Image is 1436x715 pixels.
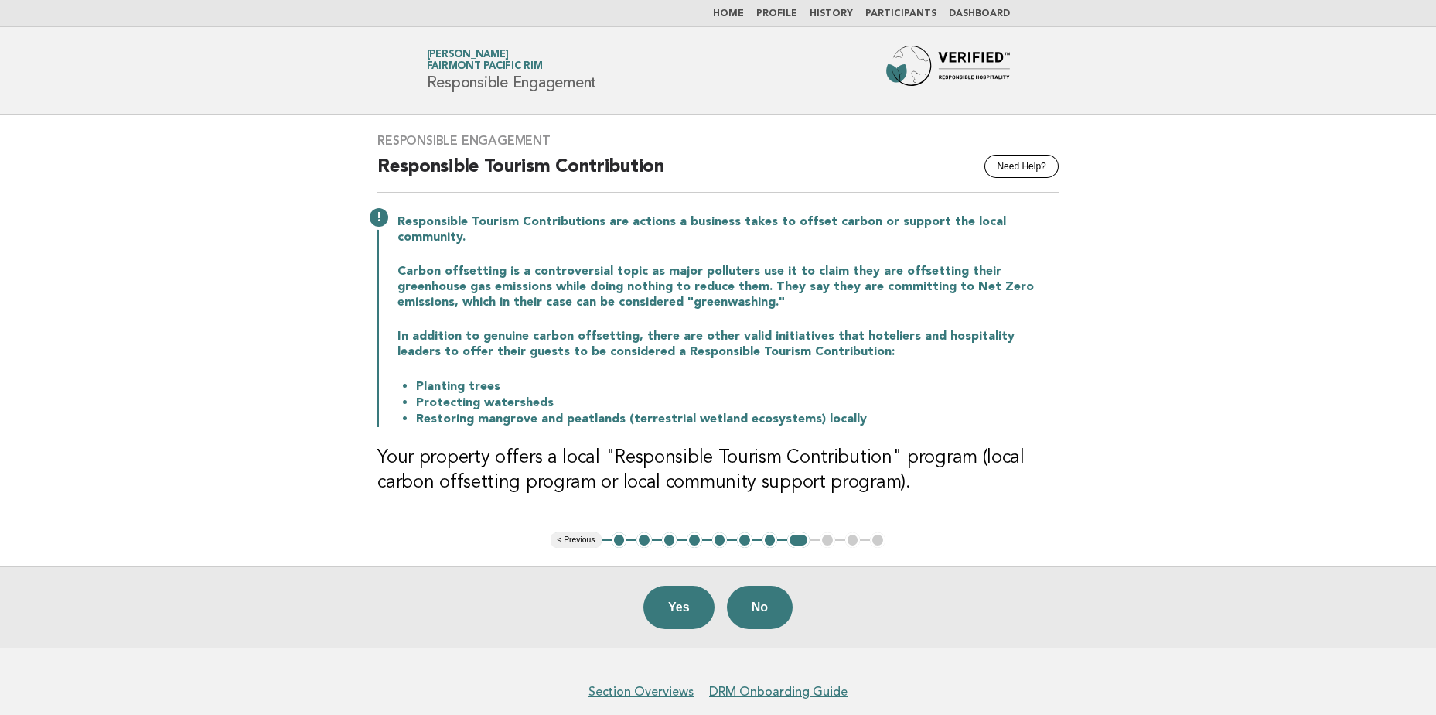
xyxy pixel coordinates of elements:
button: 2 [636,532,652,548]
p: Responsible Tourism Contributions are actions a business takes to offset carbon or support the lo... [397,214,1059,245]
span: Fairmont Pacific Rim [427,62,543,72]
a: Dashboard [949,9,1010,19]
button: 4 [687,532,702,548]
a: Participants [865,9,936,19]
button: 6 [737,532,752,548]
p: In addition to genuine carbon offsetting, there are other valid initiatives that hoteliers and ho... [397,329,1059,360]
h2: Responsible Tourism Contribution [377,155,1059,193]
img: Forbes Travel Guide [886,46,1010,95]
h3: Your property offers a local "Responsible Tourism Contribution" program (local carbon offsetting ... [377,446,1059,495]
h1: Responsible Engagement [427,50,597,91]
a: DRM Onboarding Guide [709,684,848,700]
li: Restoring mangrove and peatlands (terrestrial wetland ecosystems) locally [416,411,1059,427]
button: 7 [762,532,778,548]
a: Profile [756,9,797,19]
p: Carbon offsetting is a controversial topic as major polluters use it to claim they are offsetting... [397,264,1059,310]
button: No [727,586,793,629]
button: Need Help? [984,155,1058,178]
button: < Previous [551,532,601,548]
button: 1 [612,532,627,548]
button: 5 [712,532,728,548]
button: 3 [662,532,677,548]
li: Protecting watersheds [416,395,1059,411]
button: Yes [643,586,715,629]
h3: Responsible Engagement [377,133,1059,149]
button: 8 [787,532,810,548]
a: History [810,9,853,19]
a: Home [713,9,744,19]
a: Section Overviews [588,684,694,700]
li: Planting trees [416,378,1059,395]
a: [PERSON_NAME]Fairmont Pacific Rim [427,50,543,71]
